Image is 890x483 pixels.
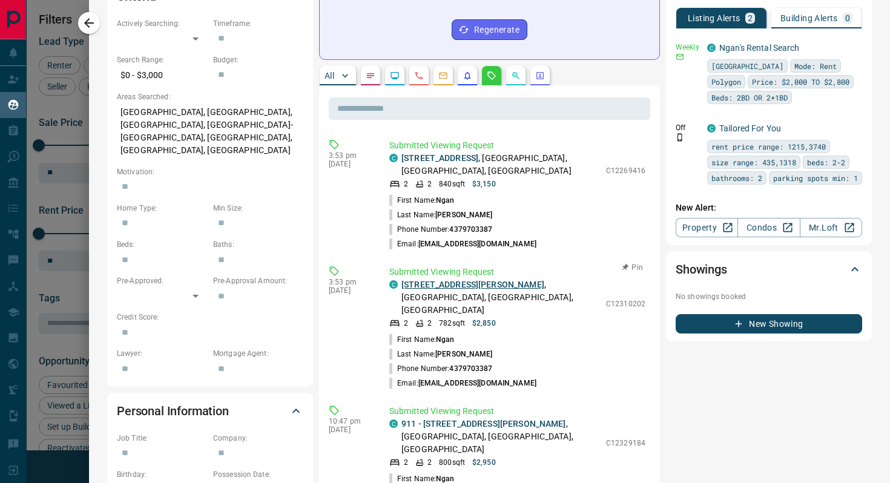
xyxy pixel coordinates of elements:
svg: Email [676,53,684,61]
p: 3:53 pm [329,151,371,160]
p: All [325,71,334,80]
a: Ngan's Rental Search [719,43,800,53]
p: First Name: [389,195,454,206]
div: condos.ca [389,280,398,289]
p: Last Name: [389,349,493,360]
p: 2 [404,318,408,329]
svg: Requests [487,71,496,80]
p: Off [676,122,700,133]
svg: Agent Actions [535,71,545,80]
a: Mr.Loft [800,218,862,237]
span: 4379703387 [449,225,492,234]
p: [DATE] [329,160,371,168]
span: beds: 2-2 [807,156,845,168]
p: Home Type: [117,203,207,214]
p: 0 [845,14,850,22]
span: Ngan [436,475,453,483]
p: Min Size: [213,203,303,214]
p: 2 [427,179,432,189]
span: bathrooms: 2 [711,172,762,184]
div: Showings [676,255,862,284]
p: Timeframe: [213,18,303,29]
p: New Alert: [676,202,862,214]
span: Polygon [711,76,741,88]
p: 800 sqft [439,457,465,468]
p: , [GEOGRAPHIC_DATA], [GEOGRAPHIC_DATA], [GEOGRAPHIC_DATA] [401,278,600,317]
span: [GEOGRAPHIC_DATA] [711,60,783,72]
span: rent price range: 1215,3740 [711,140,826,153]
p: C12310202 [606,298,645,309]
p: 2 [427,318,432,329]
p: Listing Alerts [688,14,740,22]
p: Pre-Approved: [117,275,207,286]
svg: Opportunities [511,71,521,80]
p: Weekly [676,42,700,53]
p: Budget: [213,54,303,65]
h2: Showings [676,260,727,279]
span: Ngan [436,196,453,205]
p: $2,950 [472,457,496,468]
p: Mortgage Agent: [213,348,303,359]
div: Personal Information [117,396,303,425]
p: Areas Searched: [117,91,303,102]
div: condos.ca [389,154,398,162]
p: [DATE] [329,286,371,295]
a: [STREET_ADDRESS][PERSON_NAME] [401,280,544,289]
button: Regenerate [452,19,527,40]
p: Email: [389,378,536,389]
p: Job Title: [117,433,207,444]
a: 911 - [STREET_ADDRESS][PERSON_NAME] [401,419,566,429]
p: Submitted Viewing Request [389,266,645,278]
p: Submitted Viewing Request [389,405,645,418]
span: Beds: 2BD OR 2+1BD [711,91,788,103]
a: Property [676,218,738,237]
span: parking spots min: 1 [773,172,858,184]
p: Search Range: [117,54,207,65]
svg: Push Notification Only [676,133,684,142]
a: Condos [737,218,800,237]
div: condos.ca [707,124,716,133]
p: , [GEOGRAPHIC_DATA], [GEOGRAPHIC_DATA], [GEOGRAPHIC_DATA] [401,152,600,177]
p: Phone Number: [389,224,493,235]
p: First Name: [389,334,454,345]
span: [PERSON_NAME] [435,211,492,219]
p: Building Alerts [780,14,838,22]
svg: Lead Browsing Activity [390,71,400,80]
p: 2 [404,179,408,189]
p: $3,150 [472,179,496,189]
span: Ngan [436,335,453,344]
p: 2 [748,14,753,22]
p: No showings booked [676,291,862,302]
p: 840 sqft [439,179,465,189]
svg: Calls [414,71,424,80]
span: Mode: Rent [794,60,837,72]
p: Email: [389,238,536,249]
p: Company: [213,433,303,444]
h2: Personal Information [117,401,229,421]
svg: Notes [366,71,375,80]
p: Baths: [213,239,303,250]
p: , [GEOGRAPHIC_DATA], [GEOGRAPHIC_DATA], [GEOGRAPHIC_DATA] [401,418,600,456]
svg: Listing Alerts [463,71,472,80]
p: 10:47 pm [329,417,371,425]
p: 2 [404,457,408,468]
span: Price: $2,000 TO $2,800 [752,76,849,88]
a: Tailored For You [719,123,781,133]
svg: Emails [438,71,448,80]
p: Pre-Approval Amount: [213,275,303,286]
a: [STREET_ADDRESS] [401,153,478,163]
div: condos.ca [707,44,716,52]
p: $2,850 [472,318,496,329]
p: Birthday: [117,469,207,480]
p: Last Name: [389,209,493,220]
span: [PERSON_NAME] [435,350,492,358]
div: condos.ca [389,419,398,428]
p: Possession Date: [213,469,303,480]
p: Phone Number: [389,363,493,374]
p: Credit Score: [117,312,303,323]
p: 2 [427,457,432,468]
p: C12269416 [606,165,645,176]
span: [EMAIL_ADDRESS][DOMAIN_NAME] [418,379,536,387]
p: [DATE] [329,425,371,434]
p: [GEOGRAPHIC_DATA], [GEOGRAPHIC_DATA], [GEOGRAPHIC_DATA], [GEOGRAPHIC_DATA]-[GEOGRAPHIC_DATA], [GE... [117,102,303,160]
